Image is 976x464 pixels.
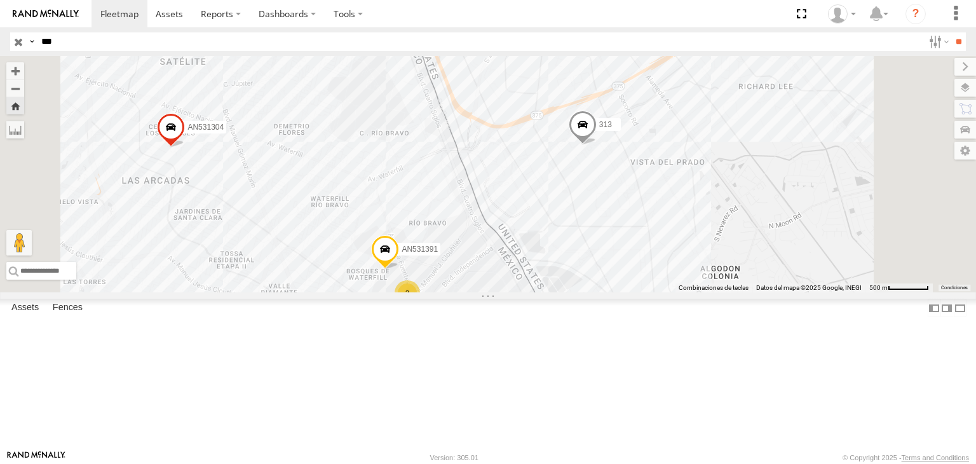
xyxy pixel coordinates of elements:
[865,283,933,292] button: Escala del mapa: 500 m por 61 píxeles
[27,32,37,51] label: Search Query
[941,285,968,290] a: Condiciones
[6,230,32,256] button: Arrastra el hombrecito naranja al mapa para abrir Street View
[187,123,224,132] span: AN531304
[5,299,45,317] label: Assets
[924,32,951,51] label: Search Filter Options
[756,284,862,291] span: Datos del mapa ©2025 Google, INEGI
[430,454,478,461] div: Version: 305.01
[46,299,89,317] label: Fences
[902,454,969,461] a: Terms and Conditions
[6,97,24,114] button: Zoom Home
[6,79,24,97] button: Zoom out
[6,62,24,79] button: Zoom in
[7,451,65,464] a: Visit our Website
[954,299,966,317] label: Hide Summary Table
[6,121,24,139] label: Measure
[599,120,612,129] span: 313
[679,283,749,292] button: Combinaciones de teclas
[928,299,940,317] label: Dock Summary Table to the Left
[940,299,953,317] label: Dock Summary Table to the Right
[13,10,79,18] img: rand-logo.svg
[395,280,420,306] div: 3
[402,245,438,254] span: AN531391
[954,142,976,160] label: Map Settings
[905,4,926,24] i: ?
[843,454,969,461] div: © Copyright 2025 -
[869,284,888,291] span: 500 m
[823,4,860,24] div: Irving Rodriguez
